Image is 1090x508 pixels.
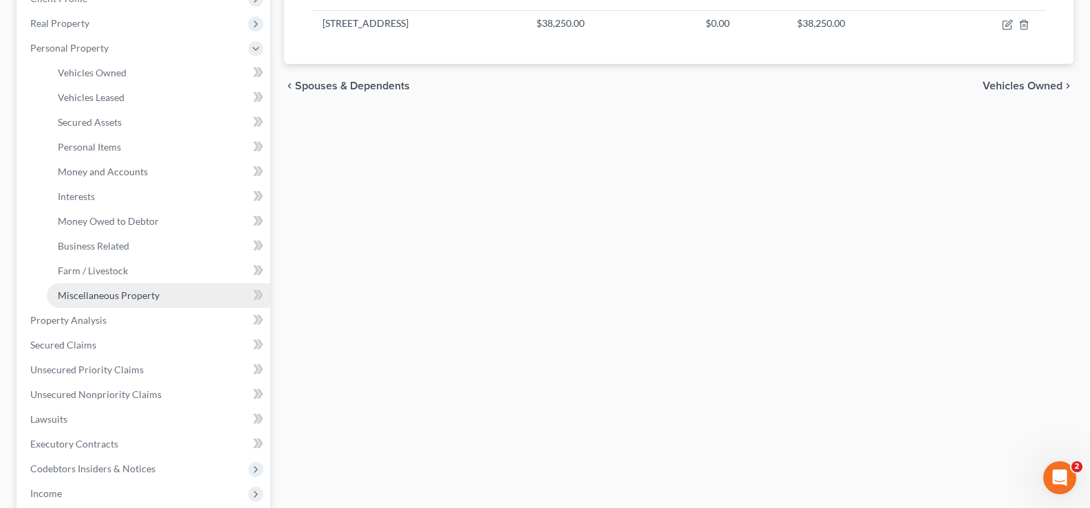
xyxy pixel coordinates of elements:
a: Secured Assets [47,110,270,135]
span: Vehicles Leased [58,91,124,103]
span: Secured Claims [30,339,96,351]
a: Unsecured Nonpriority Claims [19,382,270,407]
span: Unsecured Nonpriority Claims [30,388,162,400]
span: Unsecured Priority Claims [30,364,144,375]
span: Farm / Livestock [58,265,128,276]
a: Money Owed to Debtor [47,209,270,234]
a: Personal Items [47,135,270,159]
a: Interests [47,184,270,209]
span: Income [30,487,62,499]
span: 2 [1071,461,1082,472]
td: $38,250.00 [525,10,695,36]
span: Personal Property [30,42,109,54]
i: chevron_right [1062,80,1073,91]
a: Executory Contracts [19,432,270,456]
a: Vehicles Owned [47,60,270,85]
a: Property Analysis [19,308,270,333]
td: $38,250.00 [786,10,937,36]
button: Vehicles Owned chevron_right [983,80,1073,91]
a: Business Related [47,234,270,258]
span: Interests [58,190,95,202]
a: Miscellaneous Property [47,283,270,308]
span: Lawsuits [30,413,67,425]
td: $0.00 [695,10,786,36]
span: Personal Items [58,141,121,153]
span: Executory Contracts [30,438,118,450]
a: Secured Claims [19,333,270,357]
span: Vehicles Owned [983,80,1062,91]
span: Vehicles Owned [58,67,127,78]
iframe: Intercom live chat [1043,461,1076,494]
i: chevron_left [284,80,295,91]
span: Money and Accounts [58,166,148,177]
span: Miscellaneous Property [58,289,160,301]
span: Spouses & Dependents [295,80,410,91]
a: Money and Accounts [47,159,270,184]
span: Real Property [30,17,89,29]
span: Codebtors Insiders & Notices [30,463,155,474]
a: Vehicles Leased [47,85,270,110]
a: Farm / Livestock [47,258,270,283]
td: [STREET_ADDRESS] [312,10,525,36]
span: Business Related [58,240,129,252]
span: Secured Assets [58,116,122,128]
a: Unsecured Priority Claims [19,357,270,382]
button: chevron_left Spouses & Dependents [284,80,410,91]
a: Lawsuits [19,407,270,432]
span: Property Analysis [30,314,107,326]
span: Money Owed to Debtor [58,215,159,227]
